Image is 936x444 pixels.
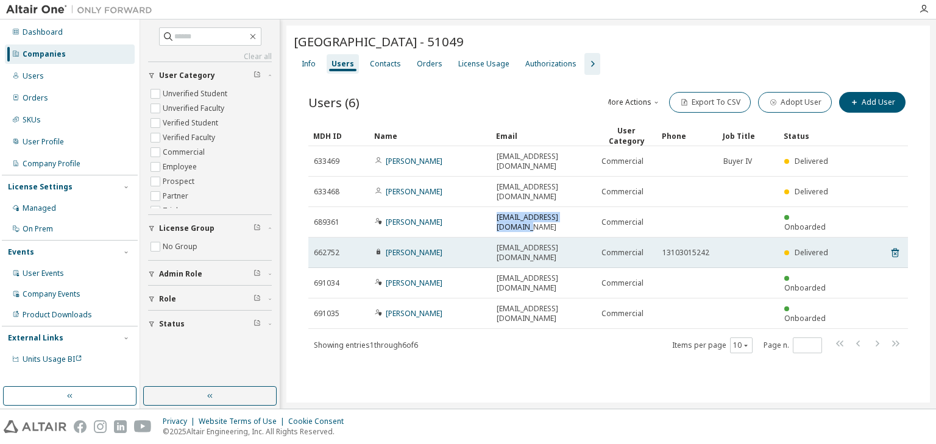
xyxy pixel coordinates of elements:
[159,294,176,304] span: Role
[23,115,41,125] div: SKUs
[253,71,261,80] span: Clear filter
[163,174,197,189] label: Prospect
[764,337,822,353] span: Page n.
[314,340,418,350] span: Showing entries 1 through 6 of 6
[601,248,643,258] span: Commercial
[497,213,590,232] span: [EMAIL_ADDRESS][DOMAIN_NAME]
[253,224,261,233] span: Clear filter
[163,101,227,116] label: Unverified Faculty
[199,417,288,426] div: Website Terms of Use
[23,269,64,278] div: User Events
[163,239,200,254] label: No Group
[308,94,360,111] span: Users (6)
[601,187,643,197] span: Commercial
[662,248,709,258] span: 13103015242
[23,203,56,213] div: Managed
[163,426,351,437] p: © 2025 Altair Engineering, Inc. All Rights Reserved.
[163,86,230,101] label: Unverified Student
[314,278,339,288] span: 691034
[159,224,214,233] span: License Group
[163,203,180,218] label: Trial
[795,156,828,166] span: Delivered
[23,71,44,81] div: Users
[672,337,753,353] span: Items per page
[525,59,576,69] div: Authorizations
[253,294,261,304] span: Clear filter
[601,125,652,146] div: User Category
[159,319,185,329] span: Status
[314,309,339,319] span: 691035
[6,4,158,16] img: Altair One
[148,52,272,62] a: Clear all
[163,130,218,145] label: Verified Faculty
[784,222,826,232] span: Onboarded
[94,420,107,433] img: instagram.svg
[148,286,272,312] button: Role
[601,217,643,227] span: Commercial
[163,189,191,203] label: Partner
[23,137,64,147] div: User Profile
[74,420,87,433] img: facebook.svg
[163,116,221,130] label: Verified Student
[314,187,339,197] span: 633468
[417,59,442,69] div: Orders
[386,156,442,166] a: [PERSON_NAME]
[386,217,442,227] a: [PERSON_NAME]
[8,333,63,343] div: External Links
[497,243,590,263] span: [EMAIL_ADDRESS][DOMAIN_NAME]
[723,126,774,146] div: Job Title
[601,278,643,288] span: Commercial
[163,417,199,426] div: Privacy
[497,182,590,202] span: [EMAIL_ADDRESS][DOMAIN_NAME]
[23,354,82,364] span: Units Usage BI
[314,248,339,258] span: 662752
[4,420,66,433] img: altair_logo.svg
[23,93,48,103] div: Orders
[163,145,207,160] label: Commercial
[23,310,92,320] div: Product Downloads
[795,186,828,197] span: Delivered
[148,62,272,89] button: User Category
[733,340,750,350] button: 10
[784,283,826,293] span: Onboarded
[497,304,590,323] span: [EMAIL_ADDRESS][DOMAIN_NAME]
[314,157,339,166] span: 633469
[23,49,66,59] div: Companies
[23,159,80,169] div: Company Profile
[294,33,464,50] span: [GEOGRAPHIC_DATA] - 51049
[669,92,751,113] button: Export To CSV
[302,59,316,69] div: Info
[314,217,339,227] span: 689361
[496,126,591,146] div: Email
[374,126,486,146] div: Name
[288,417,351,426] div: Cookie Consent
[784,126,835,146] div: Status
[23,27,63,37] div: Dashboard
[163,160,199,174] label: Employee
[8,182,73,192] div: License Settings
[148,215,272,242] button: License Group
[253,269,261,279] span: Clear filter
[23,224,53,234] div: On Prem
[758,92,832,113] button: Adopt User
[386,278,442,288] a: [PERSON_NAME]
[601,309,643,319] span: Commercial
[253,319,261,329] span: Clear filter
[313,126,364,146] div: MDH ID
[159,71,215,80] span: User Category
[386,247,442,258] a: [PERSON_NAME]
[723,157,752,166] span: Buyer IV
[386,308,442,319] a: [PERSON_NAME]
[134,420,152,433] img: youtube.svg
[23,289,80,299] div: Company Events
[114,420,127,433] img: linkedin.svg
[662,126,713,146] div: Phone
[386,186,442,197] a: [PERSON_NAME]
[458,59,509,69] div: License Usage
[148,311,272,337] button: Status
[148,261,272,287] button: Admin Role
[795,247,828,258] span: Delivered
[601,157,643,166] span: Commercial
[159,269,202,279] span: Admin Role
[8,247,34,257] div: Events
